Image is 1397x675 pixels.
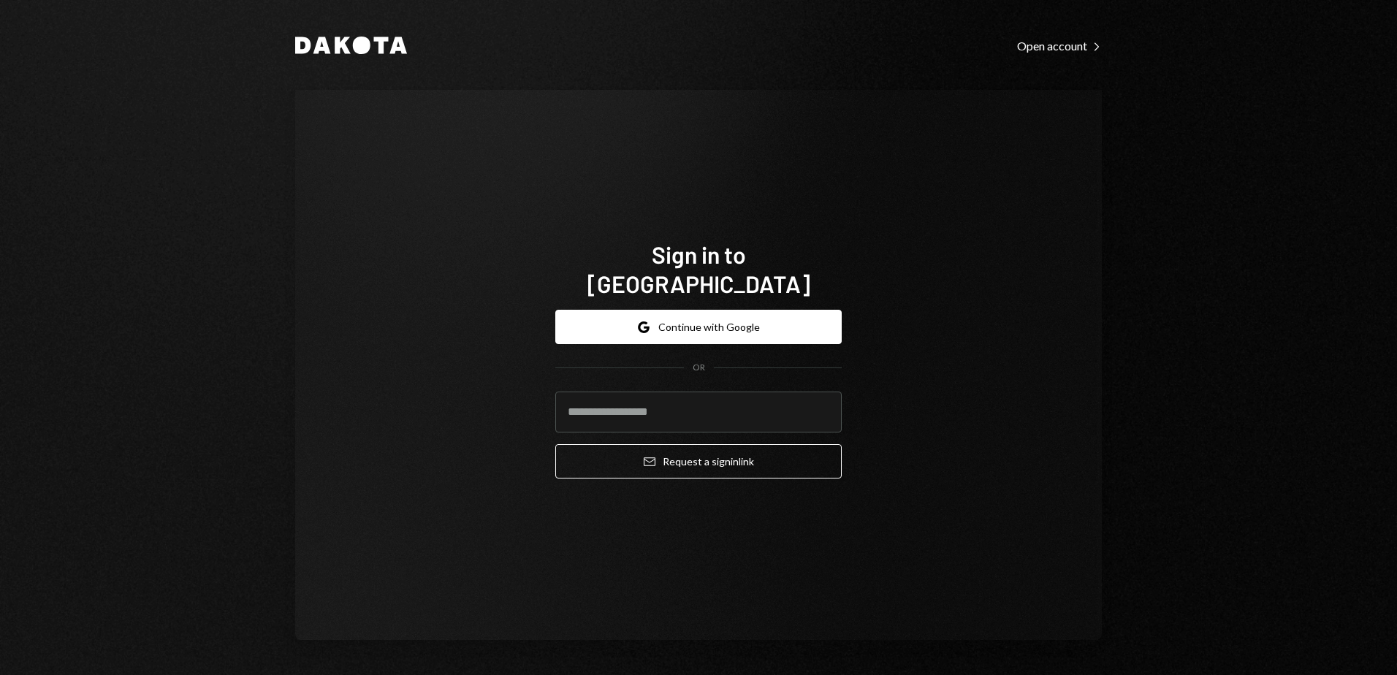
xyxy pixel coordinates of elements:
[555,310,842,344] button: Continue with Google
[555,444,842,478] button: Request a signinlink
[1017,37,1102,53] a: Open account
[1017,39,1102,53] div: Open account
[555,240,842,298] h1: Sign in to [GEOGRAPHIC_DATA]
[693,362,705,374] div: OR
